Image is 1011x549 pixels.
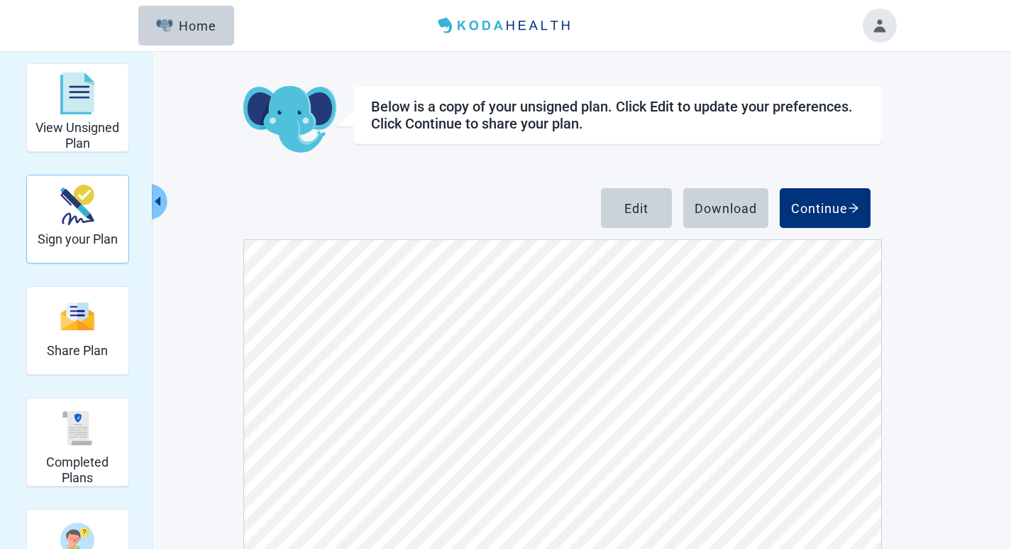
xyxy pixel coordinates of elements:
[432,14,578,37] img: Koda Health
[624,201,648,215] div: Edit
[156,18,217,33] div: Home
[33,455,123,485] h2: Completed Plans
[243,86,336,154] img: Koda Elephant
[33,120,123,151] h2: View Unsigned Plan
[371,98,864,132] div: Below is a copy of your unsigned plan. Click Edit to update your preferences. Click Continue to s...
[60,301,94,332] img: svg%3e
[60,185,94,225] img: make_plan_official-CpYJDfBD.svg
[780,188,871,228] button: Continue arrow-right
[791,201,859,215] div: Continue
[151,195,165,208] span: caret-left
[601,188,672,228] button: Edit
[26,398,129,487] div: Completed Plans
[60,72,94,115] img: svg%3e
[26,286,129,375] div: Share Plan
[60,411,94,445] img: svg%3e
[150,184,167,219] button: Collapse menu
[38,232,118,247] h2: Sign your Plan
[683,188,768,228] button: Download
[695,201,757,215] div: Download
[47,343,108,359] h2: Share Plan
[138,6,234,45] button: ElephantHome
[156,19,174,32] img: Elephant
[26,175,129,263] div: Sign your Plan
[26,63,129,152] div: View Unsigned Plan
[863,9,897,43] button: Toggle account menu
[848,202,859,214] span: arrow-right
